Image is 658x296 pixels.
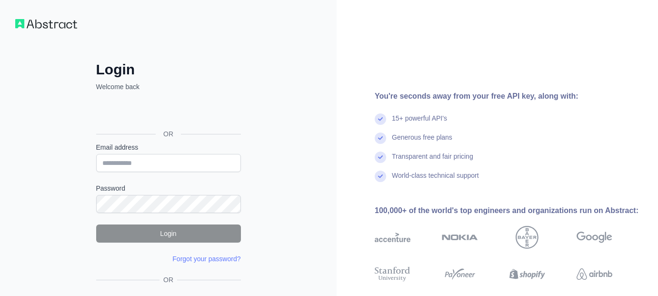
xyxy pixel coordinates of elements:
[577,265,612,283] img: airbnb
[96,184,241,193] label: Password
[392,133,452,152] div: Generous free plans
[516,226,538,249] img: bayer
[96,82,241,92] p: Welcome back
[375,171,386,182] img: check mark
[442,226,478,249] img: nokia
[375,113,386,125] img: check mark
[392,113,447,133] div: 15+ powerful API's
[375,133,386,144] img: check mark
[392,152,473,171] div: Transparent and fair pricing
[15,19,77,29] img: Workflow
[375,226,410,249] img: accenture
[172,255,240,263] a: Forgot your password?
[392,171,479,190] div: World-class technical support
[577,226,612,249] img: google
[160,275,177,285] span: OR
[375,152,386,163] img: check mark
[96,61,241,78] h2: Login
[96,225,241,243] button: Login
[156,129,181,139] span: OR
[375,91,643,102] div: You're seconds away from your free API key, along with:
[509,265,545,283] img: shopify
[375,265,410,283] img: stanford university
[442,265,478,283] img: payoneer
[91,102,244,123] iframe: Sign in with Google Button
[96,143,241,152] label: Email address
[375,205,643,216] div: 100,000+ of the world's top engineers and organizations run on Abstract:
